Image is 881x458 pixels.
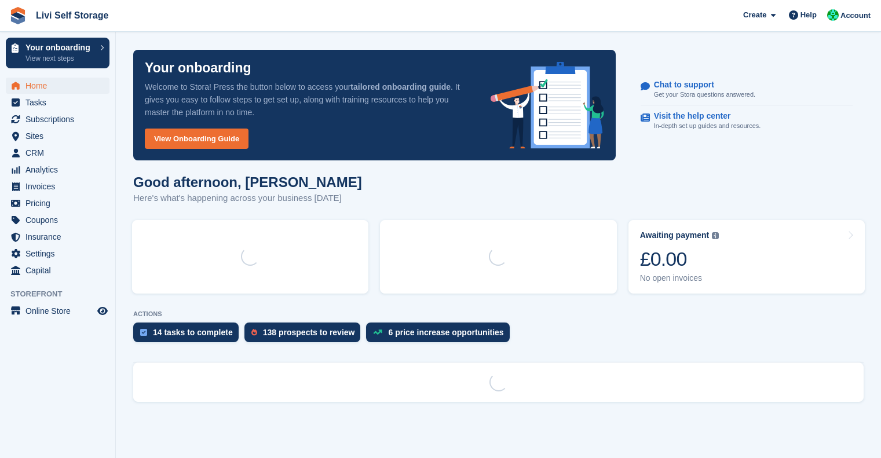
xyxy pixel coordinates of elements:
[641,74,853,106] a: Chat to support Get your Stora questions answered.
[10,288,115,300] span: Storefront
[641,105,853,137] a: Visit the help center In-depth set up guides and resources.
[25,229,95,245] span: Insurance
[640,247,719,271] div: £0.00
[25,94,95,111] span: Tasks
[366,323,515,348] a: 6 price increase opportunities
[654,111,752,121] p: Visit the help center
[654,80,746,90] p: Chat to support
[25,195,95,211] span: Pricing
[9,7,27,24] img: stora-icon-8386f47178a22dfd0bd8f6a31ec36ba5ce8667c1dd55bd0f319d3a0aa187defe.svg
[6,94,109,111] a: menu
[263,328,355,337] div: 138 prospects to review
[6,38,109,68] a: Your onboarding View next steps
[491,62,604,149] img: onboarding-info-6c161a55d2c0e0a8cae90662b2fe09162a5109e8cc188191df67fb4f79e88e88.svg
[145,61,251,75] p: Your onboarding
[6,162,109,178] a: menu
[350,82,451,91] strong: tailored onboarding guide
[96,304,109,318] a: Preview store
[6,145,109,161] a: menu
[25,53,94,64] p: View next steps
[6,303,109,319] a: menu
[133,174,362,190] h1: Good afternoon, [PERSON_NAME]
[654,90,755,100] p: Get your Stora questions answered.
[827,9,839,21] img: Joe Robertson
[140,329,147,336] img: task-75834270c22a3079a89374b754ae025e5fb1db73e45f91037f5363f120a921f8.svg
[6,78,109,94] a: menu
[743,9,766,21] span: Create
[25,162,95,178] span: Analytics
[6,178,109,195] a: menu
[25,246,95,262] span: Settings
[25,128,95,144] span: Sites
[25,111,95,127] span: Subscriptions
[800,9,817,21] span: Help
[388,328,503,337] div: 6 price increase opportunities
[6,246,109,262] a: menu
[654,121,761,131] p: In-depth set up guides and resources.
[6,111,109,127] a: menu
[6,195,109,211] a: menu
[145,129,248,149] a: View Onboarding Guide
[133,310,864,318] p: ACTIONS
[6,128,109,144] a: menu
[25,178,95,195] span: Invoices
[133,323,244,348] a: 14 tasks to complete
[244,323,367,348] a: 138 prospects to review
[840,10,871,21] span: Account
[640,273,719,283] div: No open invoices
[25,43,94,52] p: Your onboarding
[31,6,113,25] a: Livi Self Storage
[25,145,95,161] span: CRM
[373,329,382,335] img: price_increase_opportunities-93ffe204e8149a01c8c9dc8f82e8f89637d9d84a8eef4429ea346261dce0b2c0.svg
[712,232,719,239] img: icon-info-grey-7440780725fd019a000dd9b08b2336e03edf1995a4989e88bcd33f0948082b44.svg
[25,212,95,228] span: Coupons
[6,262,109,279] a: menu
[133,192,362,205] p: Here's what's happening across your business [DATE]
[6,229,109,245] a: menu
[640,230,710,240] div: Awaiting payment
[145,80,472,119] p: Welcome to Stora! Press the button below to access your . It gives you easy to follow steps to ge...
[153,328,233,337] div: 14 tasks to complete
[251,329,257,336] img: prospect-51fa495bee0391a8d652442698ab0144808aea92771e9ea1ae160a38d050c398.svg
[628,220,865,294] a: Awaiting payment £0.00 No open invoices
[25,303,95,319] span: Online Store
[25,78,95,94] span: Home
[6,212,109,228] a: menu
[25,262,95,279] span: Capital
